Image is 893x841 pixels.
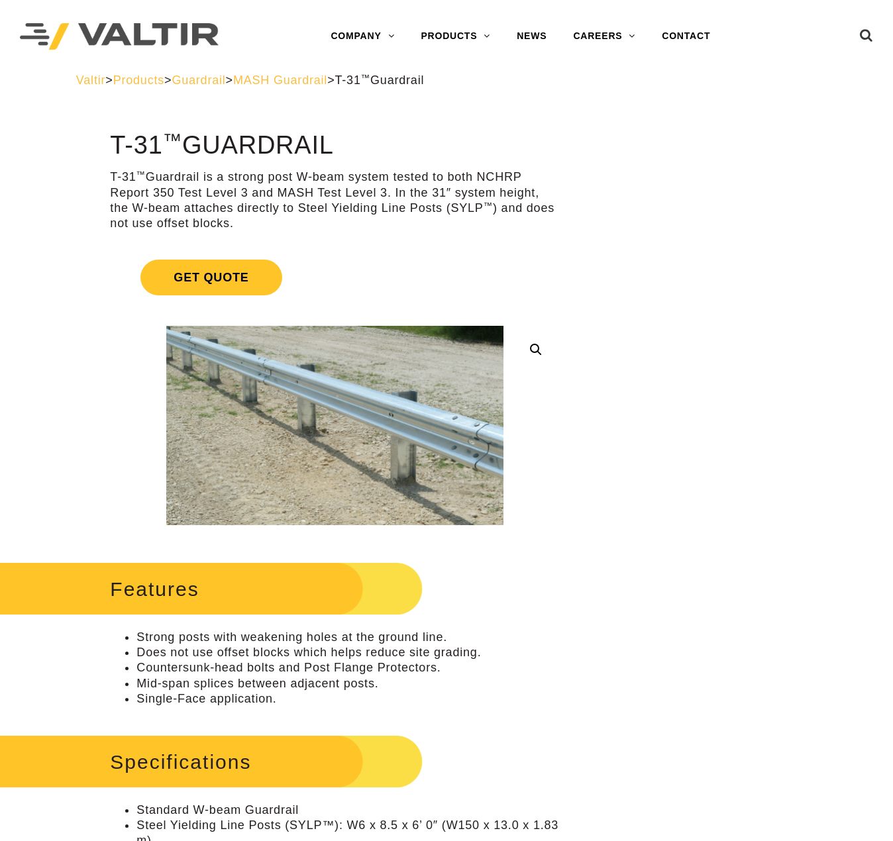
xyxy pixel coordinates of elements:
[20,23,219,50] img: Valtir
[140,260,282,295] span: Get Quote
[172,74,225,87] a: Guardrail
[136,630,559,645] li: Strong posts with weakening holes at the ground line.
[317,23,407,50] a: COMPANY
[233,74,327,87] a: MASH Guardrail
[361,73,370,83] sup: ™
[136,803,559,818] li: Standard W-beam Guardrail
[136,691,559,707] li: Single-Face application.
[136,660,559,675] li: Countersunk-head bolts and Post Flange Protectors.
[649,23,723,50] a: CONTACT
[136,170,146,179] sup: ™
[113,74,164,87] a: Products
[136,676,559,691] li: Mid-span splices between adjacent posts.
[76,74,105,87] a: Valtir
[110,244,559,311] a: Get Quote
[335,74,424,87] span: T-31 Guardrail
[163,130,182,151] sup: ™
[503,23,560,50] a: NEWS
[110,132,559,160] h1: T-31 Guardrail
[484,201,493,211] sup: ™
[407,23,503,50] a: PRODUCTS
[76,73,817,88] div: > > > >
[136,645,559,660] li: Does not use offset blocks which helps reduce site grading.
[560,23,649,50] a: CAREERS
[110,170,559,232] p: T-31 Guardrail is a strong post W-beam system tested to both NCHRP Report 350 Test Level 3 and MA...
